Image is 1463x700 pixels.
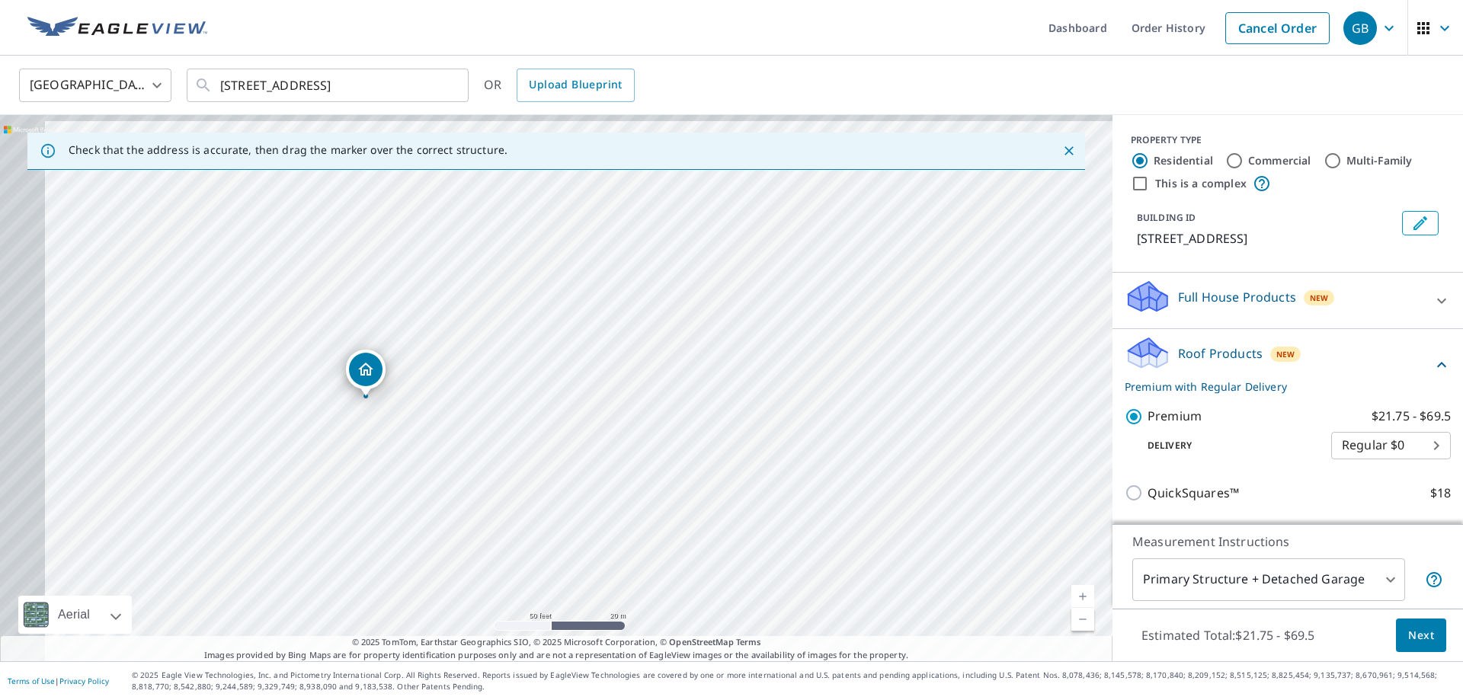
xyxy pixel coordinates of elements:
div: GB [1343,11,1377,45]
p: [STREET_ADDRESS] [1137,229,1396,248]
span: Upload Blueprint [529,75,622,94]
div: Regular $0 [1331,424,1451,467]
p: Full House Products [1178,288,1296,306]
button: Edit building 1 [1402,211,1439,235]
div: Full House ProductsNew [1125,279,1451,322]
div: [GEOGRAPHIC_DATA] [19,64,171,107]
div: OR [484,69,635,102]
a: Cancel Order [1225,12,1330,44]
p: Premium with Regular Delivery [1125,379,1433,395]
p: $18 [1430,484,1451,503]
p: $21.75 - $69.5 [1372,407,1451,426]
label: This is a complex [1155,176,1247,191]
input: Search by address or latitude-longitude [220,64,437,107]
p: Delivery [1125,439,1331,452]
div: PROPERTY TYPE [1131,133,1445,147]
a: Current Level 19, Zoom In [1071,585,1094,608]
p: © 2025 Eagle View Technologies, Inc. and Pictometry International Corp. All Rights Reserved. Repo... [132,670,1455,692]
img: EV Logo [27,17,207,40]
div: Dropped pin, building 1, Residential property, 47086 River Ranch Ln Clatskanie, OR 97016 [346,350,386,397]
p: | [8,676,109,686]
div: Aerial [53,596,94,634]
p: Roof Products [1178,344,1263,363]
a: Upload Blueprint [517,69,634,102]
a: Terms of Use [8,676,55,686]
label: Multi-Family [1346,153,1413,168]
button: Close [1059,141,1079,161]
a: Current Level 19, Zoom Out [1071,608,1094,631]
a: Privacy Policy [59,676,109,686]
label: Residential [1154,153,1213,168]
div: Aerial [18,596,132,634]
p: QuickSquares™ [1148,484,1239,503]
p: Estimated Total: $21.75 - $69.5 [1129,618,1327,652]
div: Roof ProductsNewPremium with Regular Delivery [1125,335,1451,395]
p: Check that the address is accurate, then drag the marker over the correct structure. [69,143,507,157]
span: New [1310,292,1329,304]
p: Premium [1148,407,1202,426]
p: BUILDING ID [1137,211,1196,224]
span: New [1276,348,1295,360]
button: Next [1396,618,1446,653]
span: Next [1408,626,1434,645]
div: Primary Structure + Detached Garage [1132,558,1405,601]
span: Your report will include the primary structure and a detached garage if one exists. [1425,571,1443,589]
a: OpenStreetMap [669,636,733,647]
a: Terms [736,636,761,647]
span: © 2025 TomTom, Earthstar Geographics SIO, © 2025 Microsoft Corporation, © [352,636,761,649]
label: Commercial [1248,153,1311,168]
p: Measurement Instructions [1132,532,1443,551]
